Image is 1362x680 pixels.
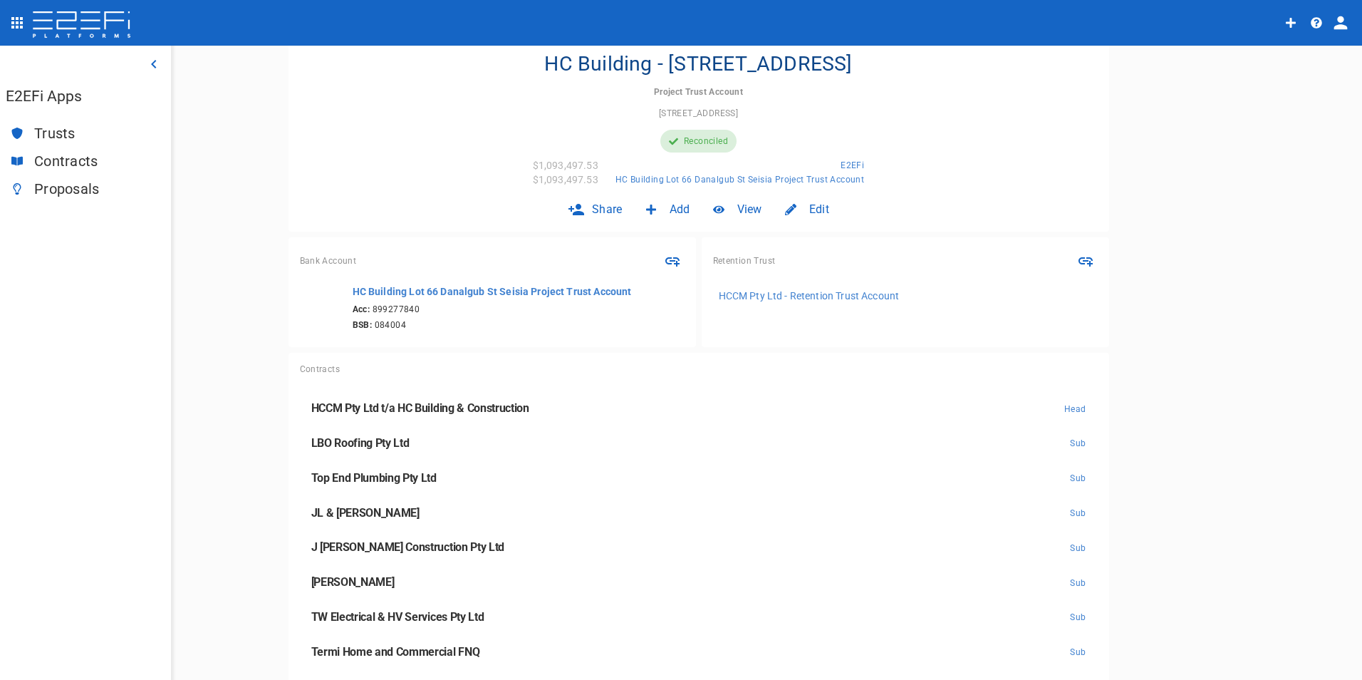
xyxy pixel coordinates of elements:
span: Reconciled [684,136,728,146]
span: Sub [1070,543,1086,553]
span: Contracts [34,153,160,170]
span: Proposals [34,181,160,197]
span: Edit [809,201,829,217]
span: E2EFi [841,160,864,170]
span: HCCM Pty Ltd t/a HC Building & Construction [311,401,529,415]
span: Sub [1070,438,1086,448]
span: Head [1064,404,1086,414]
span: [PERSON_NAME] [311,575,395,589]
span: Contracts [300,364,340,374]
span: Share [592,201,623,217]
span: Bank Account [300,256,357,266]
span: Top End Plumbing Pty Ltd [311,471,437,485]
span: Termi Home and Commercial FNQ [311,645,480,659]
span: Add [670,201,690,217]
span: [STREET_ADDRESS] [659,108,738,118]
span: Project Trust Account [654,87,743,97]
span: Sub [1070,508,1086,518]
span: LBO Roofing Pty Ltd [311,436,410,450]
span: Sub [1070,612,1086,622]
h4: HC Building - [STREET_ADDRESS] [544,52,852,76]
span: 899277840 [353,304,632,314]
span: Sub [1070,578,1086,588]
span: Sub [1070,647,1086,657]
b: Acc: [353,304,370,314]
span: HC Building Lot 66 Danalgub St Seisia Project Trust Account [615,175,865,185]
span: Retention Trust [713,256,776,266]
span: Connect Bank Feed [660,249,685,273]
b: BSB: [353,320,373,330]
span: JL & [PERSON_NAME] [311,506,420,520]
span: J [PERSON_NAME] Construction Pty Ltd [311,540,504,554]
button: Link RTA [1074,249,1098,273]
span: Sub [1070,473,1086,483]
span: View [737,201,762,217]
span: 084004 [353,320,632,330]
p: $1,093,497.53 [533,172,598,187]
span: TW Electrical & HV Services Pty Ltd [311,610,484,624]
span: Trusts [34,125,160,142]
p: HC Building Lot 66 Danalgub St Seisia Project Trust Account [353,284,632,299]
p: $1,093,497.53 [533,158,598,172]
p: HCCM Pty Ltd - Retention Trust Account [719,289,900,303]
